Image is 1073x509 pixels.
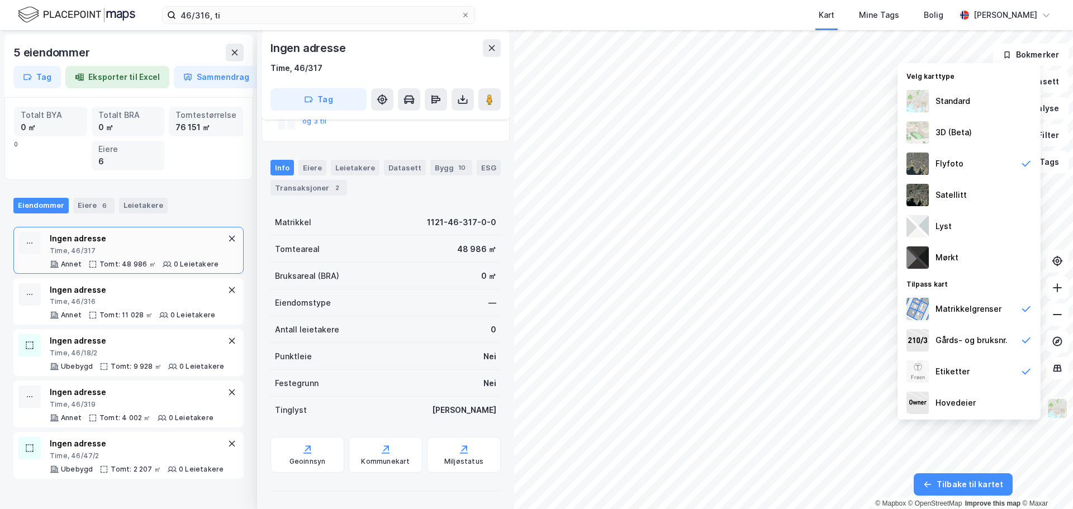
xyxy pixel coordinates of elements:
[179,465,224,474] div: 0 Leietakere
[993,44,1069,66] button: Bokmerker
[99,311,153,320] div: Tomt: 11 028 ㎡
[50,437,224,450] div: Ingen adresse
[174,260,219,269] div: 0 Leietakere
[50,232,219,245] div: Ingen adresse
[50,386,213,399] div: Ingen adresse
[98,143,158,155] div: Eiere
[98,155,158,168] div: 6
[18,5,135,25] img: logo.f888ab2527a4732fd821a326f86c7f29.svg
[906,121,929,144] img: Z
[61,413,82,422] div: Annet
[275,403,307,417] div: Tinglyst
[61,465,93,474] div: Ubebygd
[50,334,224,348] div: Ingen adresse
[859,8,899,22] div: Mine Tags
[13,198,69,213] div: Eiendommer
[73,198,115,213] div: Eiere
[50,451,224,460] div: Time, 46/47/2
[270,88,367,111] button: Tag
[936,365,970,378] div: Etiketter
[906,184,929,206] img: 9k=
[270,160,294,175] div: Info
[481,269,496,283] div: 0 ㎡
[270,180,347,196] div: Transaksjoner
[99,413,151,422] div: Tomt: 4 002 ㎡
[61,260,82,269] div: Annet
[176,7,461,23] input: Søk på adresse, matrikkel, gårdeiere, leietakere eller personer
[270,39,348,57] div: Ingen adresse
[50,297,215,306] div: Time, 46/316
[936,334,1008,347] div: Gårds- og bruksnr.
[914,473,1013,496] button: Tilbake til kartet
[169,413,213,422] div: 0 Leietakere
[14,107,243,170] div: 0
[61,362,93,371] div: Ubebygd
[98,121,158,134] div: 0 ㎡
[908,500,962,507] a: OpenStreetMap
[427,216,496,229] div: 1121-46-317-0-0
[906,392,929,414] img: majorOwner.b5e170eddb5c04bfeeff.jpeg
[298,160,326,175] div: Eiere
[430,160,472,175] div: Bygg
[432,403,496,417] div: [PERSON_NAME]
[50,283,215,297] div: Ingen adresse
[50,400,213,409] div: Time, 46/319
[483,377,496,390] div: Nei
[21,121,80,134] div: 0 ㎡
[936,251,958,264] div: Mørkt
[456,162,468,173] div: 10
[1017,151,1069,173] button: Tags
[906,360,929,383] img: Z
[170,311,215,320] div: 0 Leietakere
[974,8,1037,22] div: [PERSON_NAME]
[906,90,929,112] img: Z
[99,260,156,269] div: Tomt: 48 986 ㎡
[488,296,496,310] div: —
[98,109,158,121] div: Totalt BRA
[457,242,496,256] div: 48 986 ㎡
[1047,398,1068,419] img: Z
[906,215,929,237] img: luj3wr1y2y3+OchiMxRmMxRlscgabnMEmZ7DJGWxyBpucwSZnsMkZbHIGm5zBJmewyRlscgabnMEmZ7DJGWxyBpucwSZnsMkZ...
[275,216,311,229] div: Matrikkel
[119,198,168,213] div: Leietakere
[444,457,483,466] div: Miljøstatus
[477,160,501,175] div: ESG
[65,66,169,88] button: Eksporter til Excel
[50,246,219,255] div: Time, 46/317
[179,362,224,371] div: 0 Leietakere
[483,350,496,363] div: Nei
[384,160,426,175] div: Datasett
[491,323,496,336] div: 0
[924,8,943,22] div: Bolig
[175,109,236,121] div: Tomtestørrelse
[275,296,331,310] div: Eiendomstype
[275,323,339,336] div: Antall leietakere
[275,350,312,363] div: Punktleie
[936,188,967,202] div: Satellitt
[965,500,1020,507] a: Improve this map
[936,220,952,233] div: Lyst
[289,457,326,466] div: Geoinnsyn
[13,44,92,61] div: 5 eiendommer
[906,329,929,351] img: cadastreKeys.547ab17ec502f5a4ef2b.jpeg
[111,465,161,474] div: Tomt: 2 207 ㎡
[898,273,1041,293] div: Tilpass kart
[936,157,963,170] div: Flyfoto
[275,269,339,283] div: Bruksareal (BRA)
[1017,455,1073,509] div: Kontrollprogram for chat
[875,500,906,507] a: Mapbox
[906,153,929,175] img: Z
[174,66,259,88] button: Sammendrag
[331,160,379,175] div: Leietakere
[50,349,224,358] div: Time, 46/18/2
[361,457,410,466] div: Kommunekart
[99,200,110,211] div: 6
[275,377,319,390] div: Festegrunn
[906,298,929,320] img: cadastreBorders.cfe08de4b5ddd52a10de.jpeg
[1017,455,1073,509] iframe: Chat Widget
[61,311,82,320] div: Annet
[936,94,970,108] div: Standard
[936,302,1001,316] div: Matrikkelgrenser
[819,8,834,22] div: Kart
[21,109,80,121] div: Totalt BYA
